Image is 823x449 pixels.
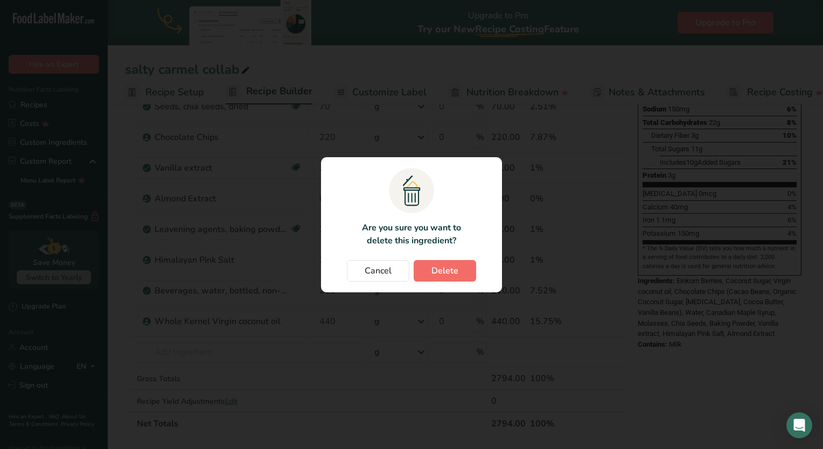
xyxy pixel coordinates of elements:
button: Delete [414,260,476,282]
span: Delete [431,264,458,277]
p: Are you sure you want to delete this ingredient? [355,221,467,247]
span: Cancel [365,264,392,277]
button: Cancel [347,260,409,282]
div: Open Intercom Messenger [786,412,812,438]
